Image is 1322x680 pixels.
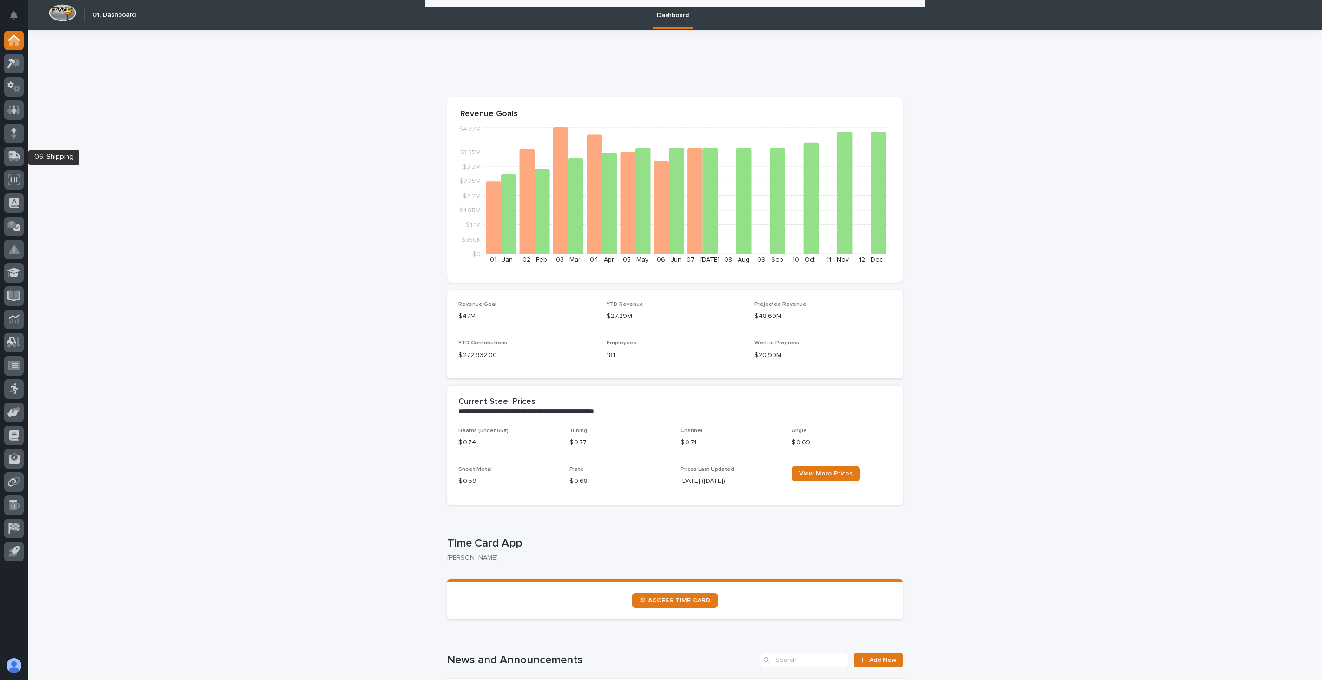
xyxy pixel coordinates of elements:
span: Channel [681,428,702,434]
tspan: $0 [472,251,481,257]
a: ⏲ ACCESS TIME CARD [632,593,718,608]
span: Work in Progress [754,340,799,346]
p: [PERSON_NAME] [447,554,895,562]
button: users-avatar [4,656,24,675]
tspan: $1.65M [460,207,481,214]
input: Search [760,653,848,667]
span: Projected Revenue [754,302,806,307]
tspan: $2.75M [459,178,481,185]
span: Revenue Goal [458,302,496,307]
p: $ 0.59 [458,476,558,486]
span: Angle [792,428,807,434]
a: Add New [854,653,903,667]
text: 10 - Oct [793,257,815,263]
p: $47M [458,311,595,321]
p: $ 0.77 [569,438,669,448]
p: $ 0.71 [681,438,780,448]
span: Sheet Metal [458,467,492,472]
span: Beams (under 55#) [458,428,509,434]
span: YTD Contributions [458,340,507,346]
tspan: $550K [461,236,481,243]
tspan: $2.2M [463,192,481,199]
span: Employees [607,340,636,346]
text: 11 - Nov [826,257,849,263]
div: Notifications [12,11,24,26]
p: $ 0.69 [792,438,892,448]
tspan: $1.1M [466,222,481,228]
span: Plate [569,467,584,472]
p: $48.69M [754,311,892,321]
h2: Current Steel Prices [458,397,535,407]
text: 05 - May [623,257,648,263]
span: Add New [869,657,897,663]
text: 02 - Feb [522,257,547,263]
span: ⏲ ACCESS TIME CARD [640,597,710,604]
text: 08 - Aug [724,257,749,263]
p: Revenue Goals [460,109,890,119]
tspan: $4.77M [459,126,481,132]
text: 03 - Mar [556,257,581,263]
span: Prices Last Updated [681,467,734,472]
span: Tubing [569,428,587,434]
img: Workspace Logo [49,4,76,21]
button: Notifications [4,6,24,25]
p: $ 272,932.00 [458,350,595,360]
text: 09 - Sep [757,257,783,263]
p: $27.29M [607,311,744,321]
p: 181 [607,350,744,360]
h2: 01. Dashboard [93,11,136,19]
h1: News and Announcements [447,654,756,667]
text: 01 - Jan [490,257,513,263]
p: Time Card App [447,537,899,550]
p: $ 0.74 [458,438,558,448]
text: 04 - Apr [590,257,614,263]
p: $20.99M [754,350,892,360]
p: [DATE] ([DATE]) [681,476,780,486]
text: 12 - Dec [859,257,883,263]
text: 06 - Jun [657,257,681,263]
a: View More Prices [792,466,860,481]
span: YTD Revenue [607,302,643,307]
span: View More Prices [799,470,853,477]
tspan: $3.85M [459,149,481,155]
tspan: $3.3M [463,164,481,170]
p: $ 0.68 [569,476,669,486]
text: 07 - [DATE] [687,257,720,263]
